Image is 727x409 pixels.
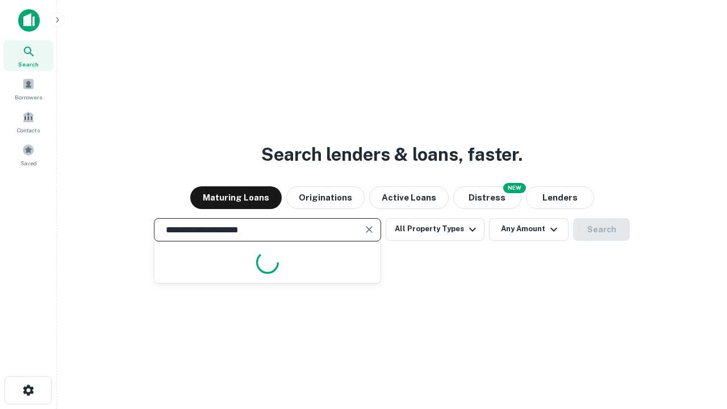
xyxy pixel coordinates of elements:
button: Search distressed loans with lien and other non-mortgage details. [453,186,521,209]
a: Contacts [3,106,53,137]
span: Contacts [17,126,40,135]
div: NEW [503,183,526,193]
a: Borrowers [3,73,53,104]
h3: Search lenders & loans, faster. [261,141,523,168]
span: Saved [20,158,37,168]
a: Search [3,40,53,71]
span: Search [18,60,39,69]
img: capitalize-icon.png [18,9,40,32]
button: All Property Types [386,218,484,241]
button: Lenders [526,186,594,209]
button: Clear [361,222,377,237]
iframe: Chat Widget [670,318,727,373]
a: Saved [3,139,53,170]
span: Borrowers [15,93,42,102]
button: Any Amount [489,218,569,241]
button: Originations [286,186,365,209]
button: Maturing Loans [190,186,282,209]
button: Active Loans [369,186,449,209]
